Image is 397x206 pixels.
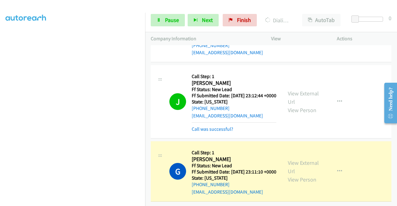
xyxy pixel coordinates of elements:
[271,35,326,42] p: View
[188,14,219,26] button: Next
[192,50,263,55] a: [EMAIL_ADDRESS][DOMAIN_NAME]
[192,163,276,169] h5: Ff Status: New Lead
[169,163,186,180] h1: G
[192,42,230,48] a: [PHONE_NUMBER]
[288,90,319,105] a: View External Url
[192,99,276,105] h5: State: [US_STATE]
[237,16,251,24] span: Finish
[355,17,383,22] div: Delay between calls (in seconds)
[192,169,276,175] h5: Ff Submitted Date: [DATE] 23:11:10 +0000
[151,14,185,26] a: Pause
[223,14,257,26] a: Finish
[192,86,276,93] h5: Ff Status: New Lead
[302,14,341,26] button: AutoTab
[265,16,291,24] p: Dialing [PERSON_NAME]
[288,176,316,183] a: View Person
[192,189,263,195] a: [EMAIL_ADDRESS][DOMAIN_NAME]
[169,93,186,110] h1: J
[192,175,276,181] h5: State: [US_STATE]
[192,105,230,111] a: [PHONE_NUMBER]
[192,182,230,187] a: [PHONE_NUMBER]
[192,126,233,132] a: Call was successful?
[192,150,276,156] h5: Call Step: 1
[202,16,213,24] span: Next
[165,16,179,24] span: Pause
[192,156,276,163] h2: [PERSON_NAME]
[192,93,276,99] h5: Ff Submitted Date: [DATE] 23:12:44 +0000
[192,113,263,119] a: [EMAIL_ADDRESS][DOMAIN_NAME]
[379,78,397,128] iframe: Resource Center
[151,35,260,42] p: Company Information
[288,107,316,114] a: View Person
[288,159,319,175] a: View External Url
[192,80,276,87] h2: [PERSON_NAME]
[192,73,276,80] h5: Call Step: 1
[389,14,391,22] div: 0
[337,35,391,42] p: Actions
